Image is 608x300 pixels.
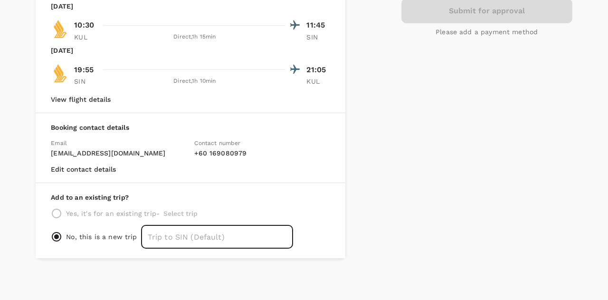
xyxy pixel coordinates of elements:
span: Email [51,140,67,146]
p: 21:05 [306,64,330,76]
p: Add to an existing trip? [51,193,330,202]
p: [DATE] [51,46,73,55]
p: KUL [306,77,330,86]
div: Direct , 1h 15min [104,32,285,42]
p: [EMAIL_ADDRESS][DOMAIN_NAME] [51,148,187,158]
p: Please add a payment method [436,27,538,37]
p: SIN [74,77,98,86]
img: SQ [51,19,70,39]
p: 11:45 [306,19,330,31]
input: Trip to SIN (Default) [141,225,293,249]
button: View flight details [51,96,111,103]
p: No, this is a new trip [66,232,137,242]
div: Direct , 1h 10min [104,77,285,86]
p: SIN [306,32,330,42]
p: 19:55 [74,64,94,76]
p: [DATE] [51,1,73,11]
p: Yes, it's for an existing trip - [66,209,160,218]
p: + 60 169080979 [194,148,330,158]
p: Booking contact details [51,123,330,132]
p: 10:30 [74,19,94,31]
button: Edit contact details [51,165,116,173]
span: Contact number [194,140,240,146]
img: SQ [51,64,70,83]
p: KUL [74,32,98,42]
